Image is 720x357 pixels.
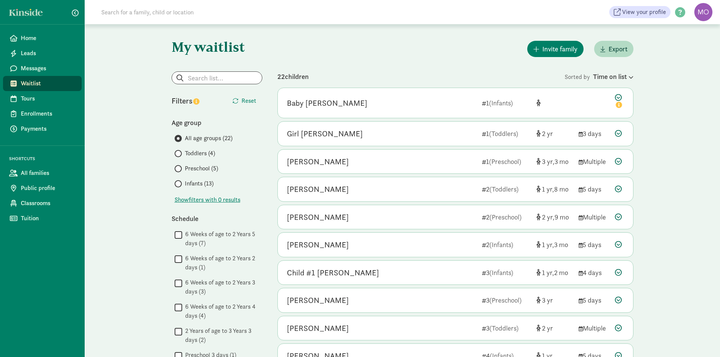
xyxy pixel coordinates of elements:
[287,211,349,223] div: Eldon Griesbach
[579,212,609,222] div: Multiple
[3,76,82,91] a: Waitlist
[185,179,214,188] span: Infants (13)
[21,34,76,43] span: Home
[21,49,76,58] span: Leads
[482,156,530,167] div: 1
[489,129,518,138] span: (Toddlers)
[185,149,215,158] span: Toddlers (4)
[21,109,76,118] span: Enrollments
[242,96,256,105] span: Reset
[21,94,76,103] span: Tours
[3,31,82,46] a: Home
[542,268,554,277] span: 1
[3,165,82,181] a: All families
[579,184,609,194] div: 5 days
[536,295,573,305] div: [object Object]
[185,164,218,173] span: Preschool (5)
[489,213,522,221] span: (Preschool)
[536,323,573,333] div: [object Object]
[21,199,76,208] span: Classrooms
[185,134,232,143] span: All age groups (22)
[489,99,513,107] span: (Infants)
[3,121,82,136] a: Payments
[482,267,530,278] div: 3
[536,240,573,250] div: [object Object]
[609,6,670,18] a: View your profile
[593,71,633,82] div: Time on list
[536,98,573,108] div: [object Object]
[579,323,609,333] div: Multiple
[482,212,530,222] div: 2
[579,295,609,305] div: 5 days
[536,267,573,278] div: [object Object]
[172,213,262,224] div: Schedule
[482,98,530,108] div: 1
[172,95,217,107] div: Filters
[97,5,309,20] input: Search for a family, child or location
[3,196,82,211] a: Classrooms
[21,124,76,133] span: Payments
[172,72,262,84] input: Search list...
[21,168,76,178] span: All families
[3,46,82,61] a: Leads
[287,183,349,195] div: Gary Strehlow
[594,41,633,57] button: Export
[482,184,530,194] div: 2
[489,268,513,277] span: (Infants)
[21,64,76,73] span: Messages
[622,8,666,17] span: View your profile
[554,185,568,193] span: 8
[482,295,530,305] div: 3
[287,128,363,140] div: Girl Riemer
[489,324,519,332] span: (Toddlers)
[3,61,82,76] a: Messages
[489,296,522,304] span: (Preschool)
[172,39,262,54] h1: My waitlist
[226,93,262,108] button: Reset
[542,129,553,138] span: 2
[3,211,82,226] a: Tuition
[542,185,554,193] span: 1
[554,157,568,166] span: 3
[182,302,262,320] label: 6 Weeks of age to 2 Years 4 days (4)
[287,239,349,251] div: Michael Brandenburg
[489,157,521,166] span: (Preschool)
[482,323,530,333] div: 3
[182,278,262,296] label: 6 Weeks of age to 2 Years 3 days (3)
[182,326,262,345] label: 2 Years of age to 3 Years 3 days (2)
[482,128,530,139] div: 1
[21,184,76,193] span: Public profile
[489,185,519,193] span: (Toddlers)
[542,44,578,54] span: Invite family
[482,240,530,250] div: 2
[579,128,609,139] div: 3 days
[542,296,553,304] span: 3
[682,321,720,357] iframe: Chat Widget
[579,267,609,278] div: 4 days
[536,184,573,194] div: [object Object]
[489,240,513,249] span: (Infants)
[536,128,573,139] div: [object Object]
[536,156,573,167] div: [object Object]
[287,156,349,168] div: Ainsley Kunschke
[542,324,553,332] span: 2
[542,213,554,221] span: 2
[579,156,609,167] div: Multiple
[3,91,82,106] a: Tours
[542,240,554,249] span: 1
[287,322,349,334] div: Taylee Macht
[287,97,367,109] div: Baby Kilsdonk
[554,268,568,277] span: 2
[287,267,379,279] div: Child #1 Sonnenberg
[527,41,584,57] button: Invite family
[609,44,627,54] span: Export
[3,106,82,121] a: Enrollments
[21,214,76,223] span: Tuition
[554,240,568,249] span: 3
[554,213,569,221] span: 9
[536,212,573,222] div: [object Object]
[175,195,240,204] span: Show filters with 0 results
[579,240,609,250] div: 5 days
[542,157,554,166] span: 3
